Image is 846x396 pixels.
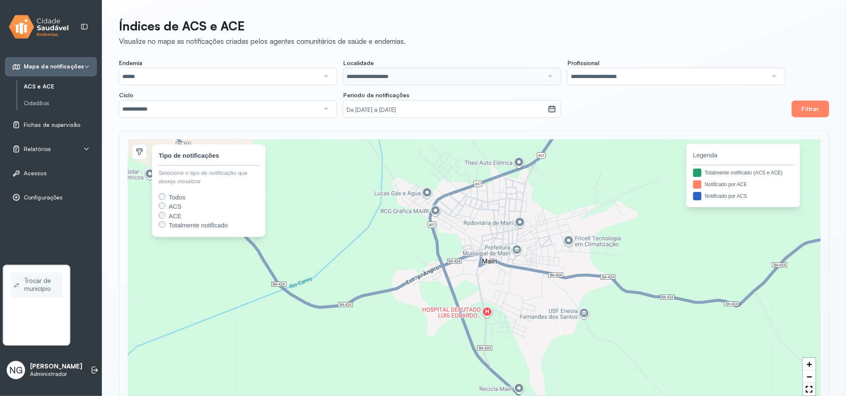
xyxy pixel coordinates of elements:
a: Full Screen [803,383,816,396]
span: ACE [169,212,182,219]
button: Filtrar [792,101,829,117]
a: ACS e ACE [24,83,97,90]
div: Totalmente notificado (ACS e ACE) [705,169,783,177]
a: Cidadãos [24,100,97,107]
span: Totalmente notificado [169,222,228,229]
span: Ciclo [119,91,133,99]
span: ACS [169,203,182,210]
a: Cidadãos [24,98,97,108]
span: Endemia [119,59,142,67]
span: NG [9,365,23,376]
span: Acessos [24,170,47,177]
div: Visualize no mapa as notificações criadas pelos agentes comunitários de saúde e endemias. [119,37,405,45]
span: Profissional [567,59,599,67]
a: Fichas de supervisão [12,121,90,129]
p: [PERSON_NAME] [30,363,82,371]
span: + [807,359,812,369]
span: Período de notificações [343,91,409,99]
a: Zoom in [803,358,816,371]
span: − [807,371,812,382]
span: Legenda [693,151,793,160]
span: Mapa de notificações [24,63,84,70]
a: ACS e ACE [24,81,97,92]
span: Configurações [24,194,63,201]
div: Notificado por ACS [705,192,747,200]
div: Notificado por ACE [705,181,747,188]
div: Tipo de notificações [159,151,219,161]
span: Localidade [343,59,374,67]
span: Fichas de supervisão [24,121,80,129]
small: De [DATE] a [DATE] [347,106,545,114]
span: Trocar de município [25,276,60,295]
span: Relatórios [24,146,51,153]
a: Zoom out [803,371,816,383]
p: Administrador [30,371,82,378]
p: Índices de ACS e ACE [119,18,405,33]
div: Selecione o tipo de notificação que deseja visualizar [159,169,259,186]
span: Todos [169,194,185,201]
img: logo.svg [9,13,69,40]
a: Configurações [12,193,90,202]
a: Acessos [12,169,90,177]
